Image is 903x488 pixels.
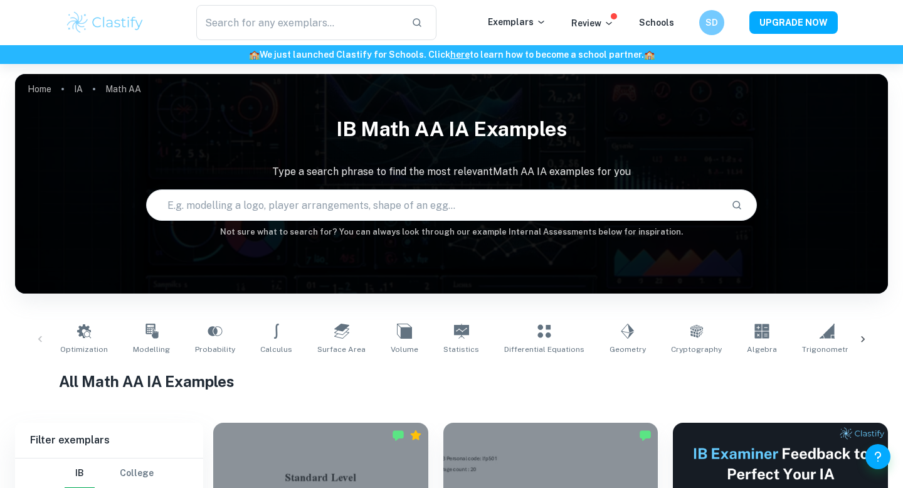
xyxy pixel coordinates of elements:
input: E.g. modelling a logo, player arrangements, shape of an egg... [147,188,721,223]
a: Home [28,80,51,98]
h6: SD [705,16,719,29]
h6: Not sure what to search for? You can always look through our example Internal Assessments below f... [15,226,888,238]
span: Differential Equations [504,344,584,355]
span: Geometry [610,344,646,355]
h1: IB Math AA IA examples [15,109,888,149]
span: 🏫 [249,50,260,60]
h6: Filter exemplars [15,423,203,458]
span: Cryptography [671,344,722,355]
p: Review [571,16,614,30]
a: here [450,50,470,60]
button: Help and Feedback [865,444,890,469]
input: Search for any exemplars... [196,5,401,40]
a: IA [74,80,83,98]
span: Modelling [133,344,170,355]
img: Marked [639,429,652,442]
span: Optimization [60,344,108,355]
div: Premium [409,429,422,442]
a: Schools [639,18,674,28]
h1: All Math AA IA Examples [59,370,845,393]
span: Volume [391,344,418,355]
span: Algebra [747,344,777,355]
button: Search [726,194,747,216]
img: Clastify logo [65,10,145,35]
span: 🏫 [644,50,655,60]
span: Calculus [260,344,292,355]
span: Probability [195,344,235,355]
span: Statistics [443,344,479,355]
span: Surface Area [317,344,366,355]
p: Exemplars [488,15,546,29]
button: UPGRADE NOW [749,11,838,34]
img: Marked [392,429,404,442]
p: Math AA [105,82,141,96]
button: SD [699,10,724,35]
p: Type a search phrase to find the most relevant Math AA IA examples for you [15,164,888,179]
h6: We just launched Clastify for Schools. Click to learn how to become a school partner. [3,48,900,61]
span: Trigonometry [802,344,852,355]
